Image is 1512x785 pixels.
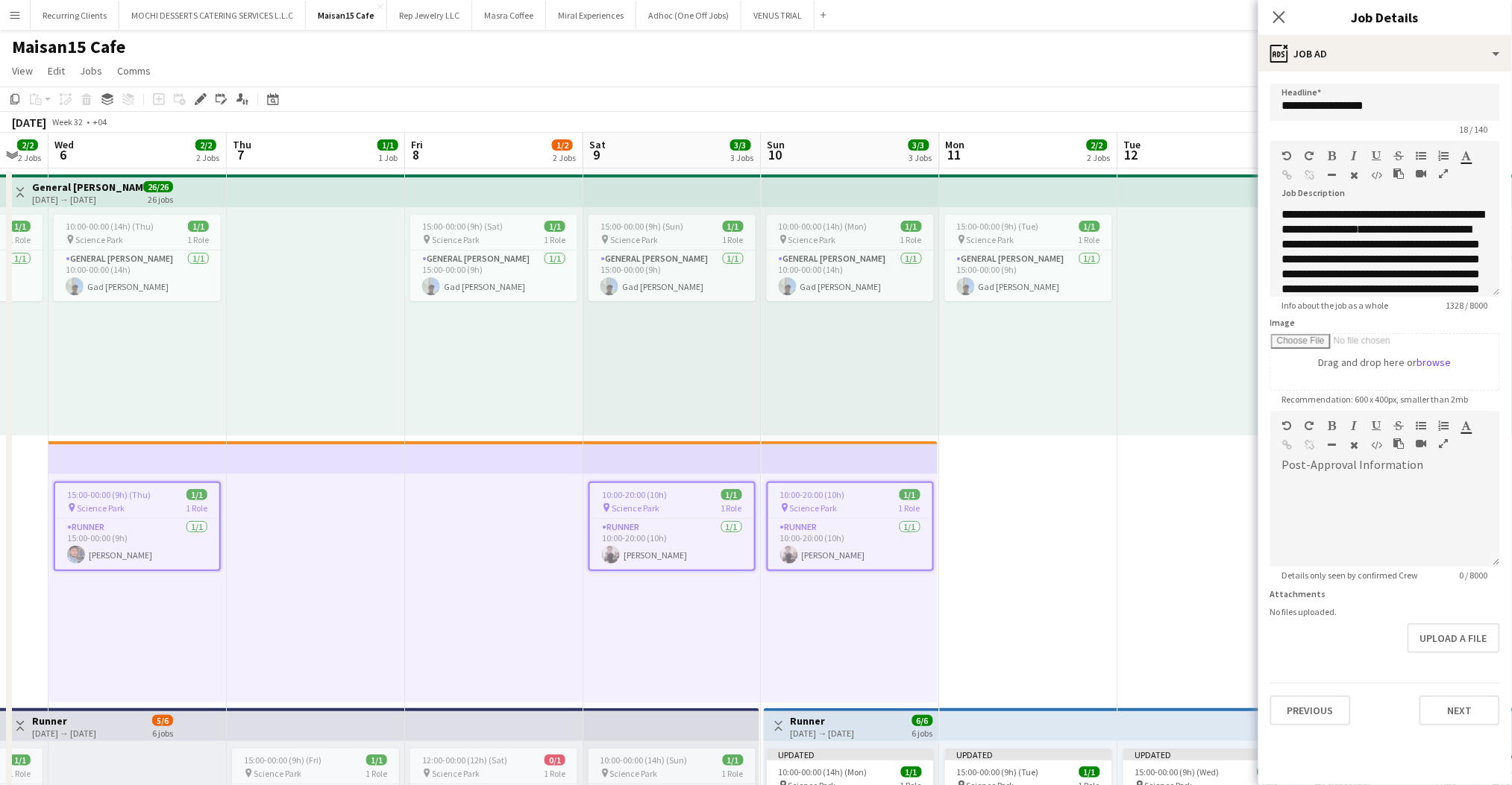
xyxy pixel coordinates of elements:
span: 1 Role [186,502,207,514]
button: Rep Jewelry LLC [387,1,472,30]
button: Undo [1282,420,1293,432]
button: HTML Code [1372,169,1382,181]
span: 26/26 [143,181,173,192]
span: 2/2 [195,139,216,151]
div: [DATE] → [DATE] [791,728,855,739]
span: Sat [589,138,606,151]
span: 1 Role [900,234,922,245]
span: 1/1 [901,221,922,232]
div: Job Ad [1258,36,1512,72]
a: Comms [111,61,157,81]
app-job-card: 15:00-00:00 (9h) (Tue)1/1 Science Park1 RoleGeneral [PERSON_NAME]1/115:00-00:00 (9h)Gad [PERSON_N... [945,215,1112,301]
span: 15:00-00:00 (9h) (Thu) [67,489,151,500]
button: Redo [1305,150,1315,162]
span: Tue [1124,138,1141,151]
div: [DATE] [12,115,46,130]
button: Unordered List [1417,150,1427,162]
span: Science Park [788,234,836,245]
div: 2 Jobs [18,152,41,163]
span: 1/1 [900,489,920,500]
button: Strikethrough [1394,420,1405,432]
app-card-role: General [PERSON_NAME]1/115:00-00:00 (9h)Gad [PERSON_NAME] [945,250,1112,301]
span: 1/1 [901,766,922,778]
div: 15:00-00:00 (9h) (Thu)1/1 Science Park1 RoleRunner1/115:00-00:00 (9h)[PERSON_NAME] [54,482,221,571]
span: Science Park [254,768,301,779]
app-card-role: Runner1/110:00-20:00 (10h)[PERSON_NAME] [768,519,932,570]
span: 15:00-00:00 (9h) (Fri) [244,754,321,766]
button: Previous [1270,696,1351,725]
button: Insert video [1417,438,1427,450]
app-card-role: General [PERSON_NAME]1/115:00-00:00 (9h)Gad [PERSON_NAME] [410,250,577,301]
div: Updated [767,748,934,760]
span: 12 [1122,146,1141,163]
button: VENUS TRIAL [741,1,815,30]
span: Details only seen by confirmed Crew [1270,570,1431,581]
span: 15:00-00:00 (9h) (Tue) [957,221,1039,232]
span: Mon [946,138,965,151]
button: Masra Coffee [472,1,546,30]
button: Horizontal Line [1327,169,1337,181]
span: 12:00-00:00 (12h) (Sat) [422,754,507,766]
button: Paste as plain text [1394,438,1405,450]
h3: Runner [791,714,855,728]
span: 1/1 [10,221,31,232]
span: 1 Role [9,234,31,245]
button: Upload a file [1408,623,1500,653]
span: 1 Role [366,768,387,779]
button: Horizontal Line [1327,439,1337,451]
span: Comms [117,64,151,78]
button: Strikethrough [1394,150,1405,162]
span: Info about the job as a whole [1270,300,1401,311]
app-job-card: 15:00-00:00 (9h) (Sun)1/1 Science Park1 RoleGeneral [PERSON_NAME]1/115:00-00:00 (9h)Gad [PERSON_N... [589,215,756,301]
div: 6 jobs [152,726,173,739]
span: 1 Role [722,768,744,779]
span: 6/6 [912,715,933,726]
span: 1 Role [1079,234,1100,245]
div: 2 Jobs [196,152,219,163]
span: Edit [48,64,65,78]
span: Science Park [612,502,659,514]
a: View [6,61,39,81]
span: 15:00-00:00 (9h) (Sat) [422,221,503,232]
span: 1/1 [366,754,387,766]
span: 1/1 [1079,221,1100,232]
span: 1 Role [9,768,31,779]
span: 18 / 140 [1448,124,1500,135]
button: Underline [1372,150,1382,162]
button: Unordered List [1417,420,1427,432]
button: Ordered List [1439,150,1449,162]
span: 1 Role [187,234,209,245]
span: 1328 / 8000 [1434,300,1500,311]
div: 15:00-00:00 (9h) (Sat)1/1 Science Park1 RoleGeneral [PERSON_NAME]1/115:00-00:00 (9h)Gad [PERSON_N... [410,215,577,301]
span: 1/2 [552,139,573,151]
span: Science Park [432,768,480,779]
span: 10:00-00:00 (14h) (Mon) [779,766,868,778]
button: Maisan15 Cafe [306,1,387,30]
span: Science Park [610,768,658,779]
span: 1 Role [722,234,744,245]
span: 1/1 [1079,766,1100,778]
a: Jobs [74,61,108,81]
span: 11 [944,146,965,163]
app-job-card: 10:00-00:00 (14h) (Mon)1/1 Science Park1 RoleGeneral [PERSON_NAME]1/110:00-00:00 (14h)Gad [PERSON... [767,215,934,301]
span: 10:00-00:00 (14h) (Sun) [600,754,688,766]
span: 1/1 [723,754,744,766]
span: 15:00-00:00 (9h) (Sun) [600,221,683,232]
span: Recommendation: 600 x 400px, smaller than 2mb [1270,394,1481,405]
span: 1 Role [544,234,565,245]
span: 1/1 [10,754,31,766]
span: 0/1 [545,754,565,766]
span: Science Park [432,234,480,245]
app-job-card: 10:00-00:00 (14h) (Thu)1/1 Science Park1 RoleGeneral [PERSON_NAME]1/110:00-00:00 (14h)Gad [PERSON... [54,215,221,301]
div: 2 Jobs [1088,152,1111,163]
app-job-card: 10:00-20:00 (10h)1/1 Science Park1 RoleRunner1/110:00-20:00 (10h)[PERSON_NAME] [589,482,756,571]
app-card-role: General [PERSON_NAME]1/110:00-00:00 (14h)Gad [PERSON_NAME] [54,250,221,301]
span: 1 Role [544,768,565,779]
button: HTML Code [1372,439,1382,451]
button: Bold [1327,150,1337,162]
button: Italic [1349,420,1360,432]
button: Italic [1349,150,1360,162]
div: [DATE] → [DATE] [32,194,143,205]
span: Science Park [77,502,125,514]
